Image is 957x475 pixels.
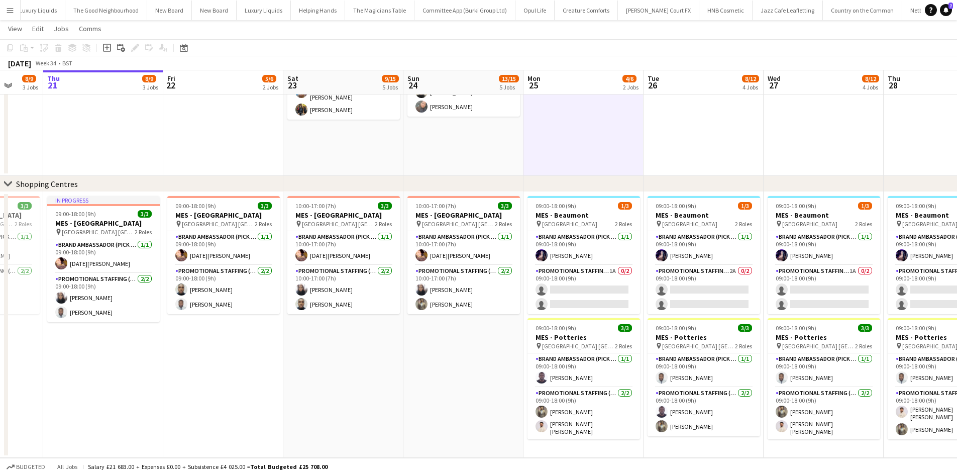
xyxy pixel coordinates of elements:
div: Shopping Centres [16,179,78,189]
span: Wed [768,74,781,83]
h3: MES - Potteries [527,333,640,342]
h3: MES - [GEOGRAPHIC_DATA] [167,211,280,220]
button: Jazz Cafe Leafletting [753,1,823,20]
span: [GEOGRAPHIC_DATA] [GEOGRAPHIC_DATA] [302,220,375,228]
span: 2 Roles [735,220,752,228]
app-job-card: 09:00-18:00 (9h)3/3MES - Potteries [GEOGRAPHIC_DATA] [GEOGRAPHIC_DATA]2 RolesBrand Ambassador (Pi... [648,318,760,436]
a: Comms [75,22,105,35]
app-card-role: Promotional Staffing (Brand Ambassadors)2/209:00-18:00 (9h)[PERSON_NAME][PERSON_NAME] [PERSON_NAME] [768,388,880,439]
button: New Board [147,1,192,20]
button: Country on the Common [823,1,902,20]
span: Jobs [54,24,69,33]
span: 3/3 [858,324,872,332]
button: Creature Comforts [555,1,618,20]
button: Luxury Liquids [11,1,65,20]
h3: MES - [GEOGRAPHIC_DATA] [47,219,160,228]
span: Fri [167,74,175,83]
h3: MES - [GEOGRAPHIC_DATA] [407,211,520,220]
app-card-role: Promotional Staffing (Brand Ambassadors)1A0/209:00-18:00 (9h) [768,265,880,314]
app-card-role: Brand Ambassador (Pick up)1/109:00-18:00 (9h)[PERSON_NAME] [527,231,640,265]
app-card-role: Brand Ambassador (Pick up)1/109:00-18:00 (9h)[PERSON_NAME] [768,231,880,265]
span: 8/12 [742,75,759,82]
span: [GEOGRAPHIC_DATA] [GEOGRAPHIC_DATA] [542,342,615,350]
app-card-role: Brand Ambassador (Pick up)1/109:00-18:00 (9h)[PERSON_NAME] [648,353,760,388]
span: 27 [766,79,781,91]
span: [GEOGRAPHIC_DATA] [GEOGRAPHIC_DATA] [62,228,135,236]
app-job-card: 09:00-18:00 (9h)3/3MES - Potteries [GEOGRAPHIC_DATA] [GEOGRAPHIC_DATA]2 RolesBrand Ambassador (Pi... [768,318,880,439]
app-card-role: Brand Ambassador (Pick up)1/109:00-18:00 (9h)[DATE][PERSON_NAME] [47,239,160,273]
span: 2 Roles [855,220,872,228]
app-card-role: Brand Ambassador (Pick up)1/110:00-17:00 (7h)[DATE][PERSON_NAME] [287,231,400,265]
span: 09:00-18:00 (9h) [536,324,576,332]
span: 2 Roles [855,342,872,350]
span: 23 [286,79,298,91]
button: Helping Hands [291,1,345,20]
span: 9/15 [382,75,399,82]
div: Salary £21 683.00 + Expenses £0.00 + Subsistence £4 025.00 = [88,463,328,470]
span: 8/9 [142,75,156,82]
app-card-role: Promotional Staffing (Brand Ambassadors)2/209:00-18:00 (9h)[PERSON_NAME][PERSON_NAME] [PERSON_NAME] [527,388,640,439]
span: Sun [407,74,419,83]
span: Budgeted [16,463,45,470]
h3: MES - [GEOGRAPHIC_DATA] [287,211,400,220]
button: Luxury Liquids [237,1,291,20]
div: 09:00-18:00 (9h)3/3MES - [GEOGRAPHIC_DATA] [GEOGRAPHIC_DATA] [GEOGRAPHIC_DATA]2 RolesBrand Ambass... [167,196,280,314]
span: Tue [648,74,659,83]
span: [GEOGRAPHIC_DATA] [782,220,837,228]
a: 7 [940,4,952,16]
app-card-role: Brand Ambassador (Pick up)1/109:00-18:00 (9h)[PERSON_NAME] [527,353,640,388]
app-card-role: Promotional Staffing (Brand Ambassadors)2/209:00-18:00 (9h)[PERSON_NAME][PERSON_NAME] [47,273,160,322]
span: 13/15 [499,75,519,82]
div: 5 Jobs [499,83,518,91]
app-card-role: Brand Ambassador (Pick up)1/109:00-18:00 (9h)[PERSON_NAME] [648,231,760,265]
span: 5/6 [262,75,276,82]
span: 10:00-17:00 (7h) [415,202,456,210]
app-job-card: 10:00-17:00 (7h)3/3MES - [GEOGRAPHIC_DATA] [GEOGRAPHIC_DATA] [GEOGRAPHIC_DATA]2 RolesBrand Ambass... [287,196,400,314]
span: 09:00-18:00 (9h) [55,210,96,218]
span: 09:00-18:00 (9h) [896,202,936,210]
app-card-role: Promotional Staffing (Brand Ambassadors)1A0/209:00-18:00 (9h) [527,265,640,314]
h3: MES - Beaumont [648,211,760,220]
span: 09:00-18:00 (9h) [896,324,936,332]
span: 2 Roles [495,220,512,228]
span: 3/3 [378,202,392,210]
span: 3/3 [618,324,632,332]
span: 3/3 [738,324,752,332]
span: Sat [287,74,298,83]
app-card-role: Brand Ambassador (Pick up)1/110:00-17:00 (7h)[DATE][PERSON_NAME] [407,231,520,265]
span: 4/6 [622,75,636,82]
span: 8/9 [22,75,36,82]
button: Budgeted [5,461,47,472]
span: 09:00-18:00 (9h) [776,202,816,210]
div: 09:00-18:00 (9h)3/3MES - Potteries [GEOGRAPHIC_DATA] [GEOGRAPHIC_DATA]2 RolesBrand Ambassador (Pi... [527,318,640,439]
span: 8/12 [862,75,879,82]
button: The Good Neighbourhood [65,1,147,20]
a: Edit [28,22,48,35]
span: Mon [527,74,541,83]
span: 26 [646,79,659,91]
span: 2 Roles [615,220,632,228]
span: [GEOGRAPHIC_DATA] [GEOGRAPHIC_DATA] [662,342,735,350]
span: 1/3 [858,202,872,210]
span: 3/3 [138,210,152,218]
span: Edit [32,24,44,33]
span: All jobs [55,463,79,470]
button: Committee App (Burki Group Ltd) [414,1,515,20]
a: View [4,22,26,35]
span: View [8,24,22,33]
div: 5 Jobs [382,83,398,91]
span: Total Budgeted £25 708.00 [250,463,328,470]
button: The Magicians Table [345,1,414,20]
span: Comms [79,24,101,33]
app-job-card: 10:00-17:00 (7h)3/3MES - [GEOGRAPHIC_DATA] [GEOGRAPHIC_DATA] [GEOGRAPHIC_DATA]2 RolesBrand Ambass... [407,196,520,314]
span: 3/3 [18,202,32,210]
app-job-card: 09:00-18:00 (9h)1/3MES - Beaumont [GEOGRAPHIC_DATA]2 RolesBrand Ambassador (Pick up)1/109:00-18:0... [527,196,640,314]
span: 3/3 [498,202,512,210]
span: 3/3 [258,202,272,210]
span: 2 Roles [255,220,272,228]
app-card-role: Brand Ambassador (Pick up)1/109:00-18:00 (9h)[PERSON_NAME] [768,353,880,388]
app-card-role: Promotional Staffing (Brand Ambassadors)2/209:00-18:00 (9h)[PERSON_NAME][PERSON_NAME] [648,388,760,436]
span: 09:00-18:00 (9h) [776,324,816,332]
